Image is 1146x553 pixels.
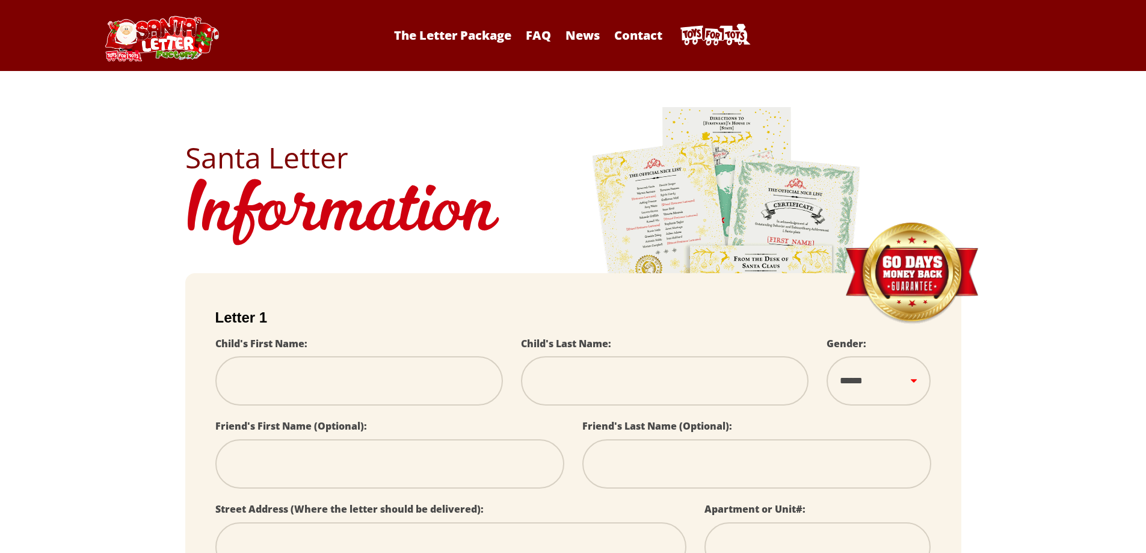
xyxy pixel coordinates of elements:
h1: Information [185,172,961,255]
a: Contact [608,27,668,43]
label: Child's Last Name: [521,337,611,350]
h2: Letter 1 [215,309,931,326]
label: Friend's Last Name (Optional): [582,419,732,433]
label: Street Address (Where the letter should be delivered): [215,502,484,516]
a: FAQ [520,27,557,43]
label: Child's First Name: [215,337,307,350]
a: News [559,27,606,43]
img: letters.png [591,105,862,442]
a: The Letter Package [388,27,517,43]
label: Friend's First Name (Optional): [215,419,367,433]
label: Gender: [827,337,866,350]
img: Santa Letter Logo [101,16,221,61]
img: Money Back Guarantee [844,222,979,325]
label: Apartment or Unit#: [704,502,806,516]
h2: Santa Letter [185,143,961,172]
